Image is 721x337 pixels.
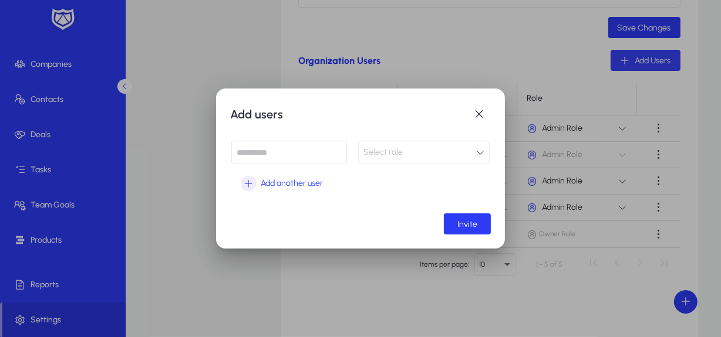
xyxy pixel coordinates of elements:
button: Add another user [231,173,332,194]
button: Invite [444,213,491,234]
span: Add another user [261,176,323,190]
span: Select role [363,147,403,157]
span: Invite [457,219,477,229]
h1: Add users [230,105,467,124]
